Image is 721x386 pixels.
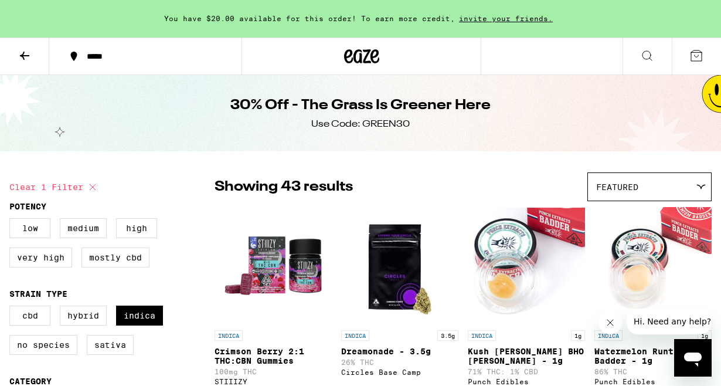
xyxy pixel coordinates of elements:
label: High [116,218,157,238]
img: STIIIZY - Crimson Berry 2:1 THC:CBN Gummies [215,207,332,324]
label: Low [9,218,50,238]
img: Punch Edibles - Kush Mintz BHO Badder - 1g [468,207,585,324]
iframe: Button to launch messaging window [674,339,712,377]
span: You have $20.00 available for this order! To earn more credit, [164,15,455,22]
legend: Potency [9,202,46,211]
label: No Species [9,335,77,355]
img: Circles Base Camp - Dreamonade - 3.5g [341,207,458,324]
p: 1g [698,330,712,341]
span: invite your friends. [455,15,557,22]
p: INDICA [341,330,369,341]
div: Use Code: GREEN30 [311,118,410,131]
div: Circles Base Camp [341,368,458,376]
p: 3.5g [437,330,458,341]
p: 26% THC [341,358,458,366]
p: INDICA [215,330,243,341]
legend: Strain Type [9,289,67,299]
p: 86% THC [594,368,712,375]
label: CBD [9,306,50,326]
div: Punch Edibles [594,378,712,385]
label: Sativa [87,335,134,355]
p: INDICA [468,330,496,341]
p: Showing 43 results [215,177,353,197]
div: Punch Edibles [468,378,585,385]
p: Kush [PERSON_NAME] BHO [PERSON_NAME] - 1g [468,347,585,365]
p: Crimson Berry 2:1 THC:CBN Gummies [215,347,332,365]
p: 71% THC: 1% CBD [468,368,585,375]
legend: Category [9,377,52,386]
div: STIIIZY [215,378,332,385]
img: Punch Edibles - Watermelon Runtz BHO Badder - 1g [594,207,712,324]
label: Hybrid [60,306,107,326]
p: 1g [571,330,585,341]
label: Indica [116,306,163,326]
p: Dreamonade - 3.5g [341,347,458,356]
label: Mostly CBD [81,248,149,268]
iframe: Message from company [627,309,712,334]
button: Clear 1 filter [9,172,100,202]
p: INDICA [594,330,623,341]
span: Featured [596,182,638,192]
iframe: Close message [598,311,622,334]
p: Watermelon Runtz BHO Badder - 1g [594,347,712,365]
p: 100mg THC [215,368,332,375]
label: Very High [9,248,72,268]
h1: 30% Off - The Grass Is Greener Here [230,96,491,116]
label: Medium [60,218,107,238]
